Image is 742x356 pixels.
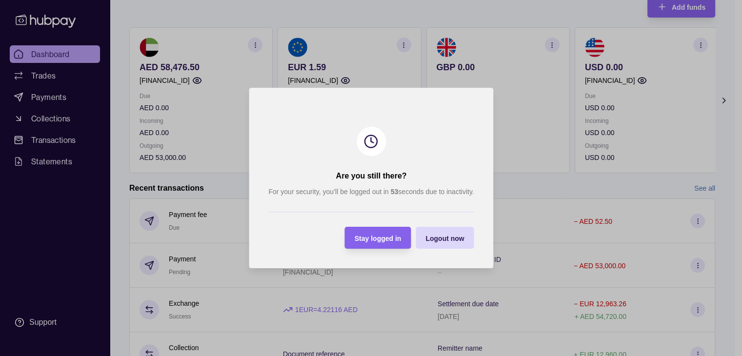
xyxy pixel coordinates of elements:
button: Stay logged in [344,227,411,249]
button: Logout now [416,227,474,249]
p: For your security, you’ll be logged out in seconds due to inactivity. [268,186,474,197]
h2: Are you still there? [336,171,406,181]
span: Logout now [425,235,464,242]
span: Stay logged in [354,235,401,242]
strong: 53 [390,188,398,196]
